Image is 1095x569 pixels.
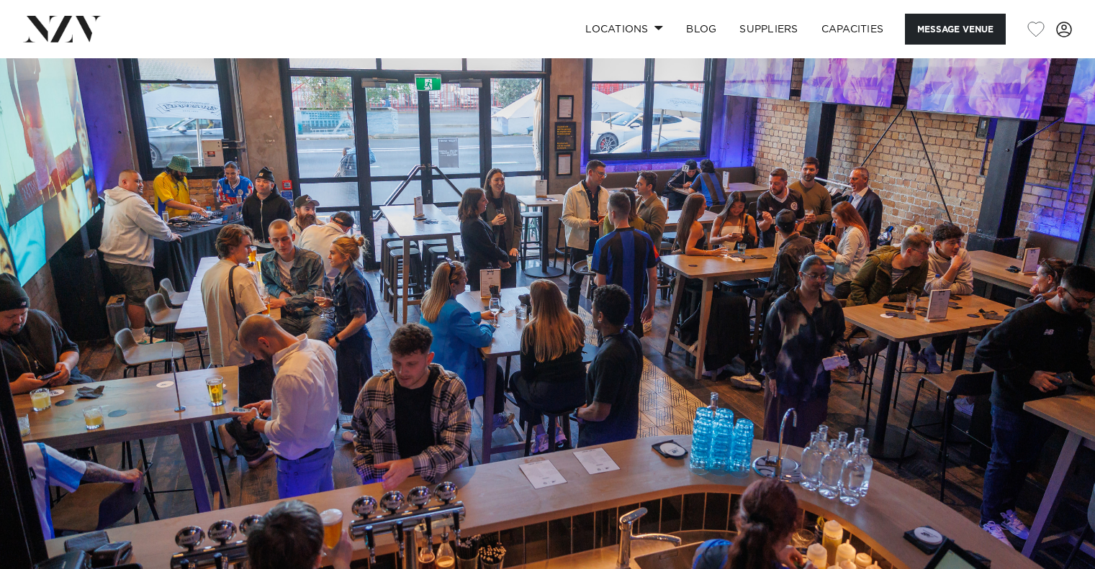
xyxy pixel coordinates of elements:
[23,16,102,42] img: nzv-logo.png
[574,14,675,45] a: Locations
[728,14,809,45] a: SUPPLIERS
[675,14,728,45] a: BLOG
[905,14,1006,45] button: Message Venue
[810,14,896,45] a: Capacities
